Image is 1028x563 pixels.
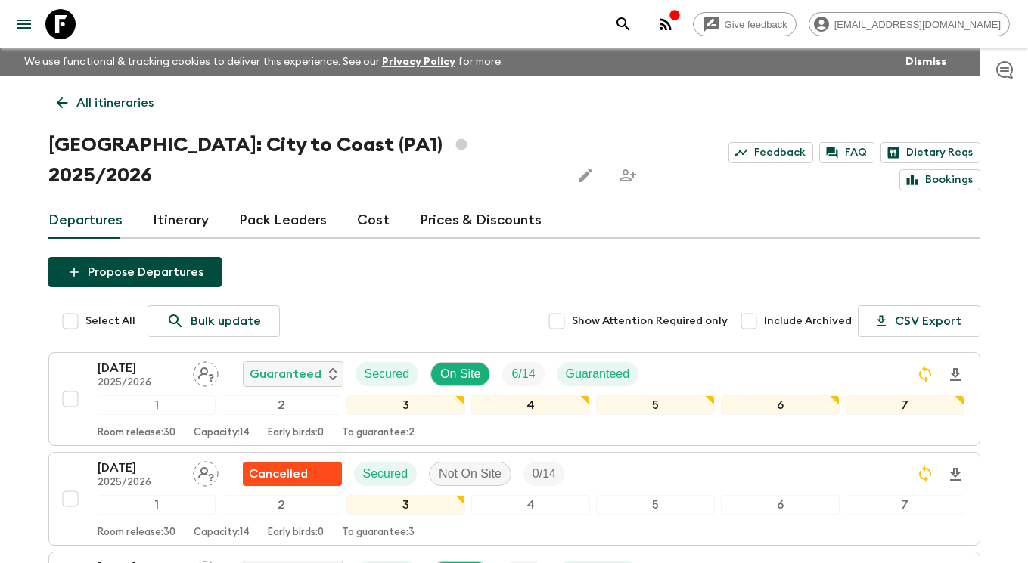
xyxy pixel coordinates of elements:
[471,395,590,415] div: 4
[721,495,840,515] div: 6
[471,495,590,515] div: 4
[716,19,796,30] span: Give feedback
[268,527,324,539] p: Early birds: 0
[346,495,465,515] div: 3
[764,314,852,329] span: Include Archived
[98,427,175,439] p: Room release: 30
[268,427,324,439] p: Early birds: 0
[342,427,415,439] p: To guarantee: 2
[342,527,415,539] p: To guarantee: 3
[899,169,980,190] a: Bookings
[826,19,1009,30] span: [EMAIL_ADDRESS][DOMAIN_NAME]
[608,9,638,39] button: search adventures
[9,9,39,39] button: menu
[357,203,390,239] a: Cost
[354,462,418,486] div: Secured
[809,12,1010,36] div: [EMAIL_ADDRESS][DOMAIN_NAME]
[916,465,934,483] svg: Sync Required - Changes detected
[98,495,216,515] div: 1
[819,142,874,163] a: FAQ
[98,395,216,415] div: 1
[250,365,321,383] p: Guaranteed
[429,462,511,486] div: Not On Site
[48,452,980,546] button: [DATE]2025/2026Assign pack leaderFlash Pack cancellationSecuredNot On SiteTrip Fill1234567Room re...
[440,365,480,383] p: On Site
[693,12,797,36] a: Give feedback
[728,142,813,163] a: Feedback
[946,366,964,384] svg: Download Onboarding
[523,462,565,486] div: Trip Fill
[880,142,980,163] a: Dietary Reqs
[511,365,535,383] p: 6 / 14
[570,160,601,190] button: Edit this itinerary
[365,365,410,383] p: Secured
[846,395,964,415] div: 7
[191,312,261,330] p: Bulk update
[98,359,181,377] p: [DATE]
[346,395,465,415] div: 3
[48,352,980,446] button: [DATE]2025/2026Assign pack leaderGuaranteedSecuredOn SiteTrip FillGuaranteed1234567Room release:3...
[18,48,509,76] p: We use functional & tracking cookies to deliver this experience. See our for more.
[48,203,123,239] a: Departures
[613,160,643,190] span: Share this itinerary
[249,465,308,483] p: Cancelled
[148,305,280,337] a: Bulk update
[48,130,558,190] h1: [GEOGRAPHIC_DATA]: City to Coast (PA1) 2025/2026
[430,362,490,386] div: On Site
[721,395,840,415] div: 6
[846,495,964,515] div: 7
[222,495,340,515] div: 2
[572,314,728,329] span: Show Attention Required only
[76,94,154,112] p: All itineraries
[48,257,222,287] button: Propose Departures
[193,366,219,378] span: Assign pack leader
[48,88,162,118] a: All itineraries
[858,305,980,337] button: CSV Export
[153,203,209,239] a: Itinerary
[596,395,715,415] div: 5
[902,51,950,73] button: Dismiss
[193,466,219,478] span: Assign pack leader
[382,57,455,67] a: Privacy Policy
[363,465,408,483] p: Secured
[420,203,542,239] a: Prices & Discounts
[946,466,964,484] svg: Download Onboarding
[98,527,175,539] p: Room release: 30
[194,427,250,439] p: Capacity: 14
[916,365,934,383] svg: Sync Required - Changes detected
[566,365,630,383] p: Guaranteed
[596,495,715,515] div: 5
[222,395,340,415] div: 2
[439,465,502,483] p: Not On Site
[85,314,135,329] span: Select All
[98,477,181,489] p: 2025/2026
[356,362,419,386] div: Secured
[98,459,181,477] p: [DATE]
[533,465,556,483] p: 0 / 14
[239,203,327,239] a: Pack Leaders
[194,527,250,539] p: Capacity: 14
[502,362,544,386] div: Trip Fill
[98,377,181,389] p: 2025/2026
[243,462,342,486] div: Flash Pack cancellation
